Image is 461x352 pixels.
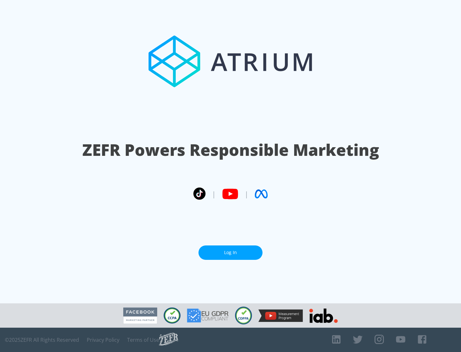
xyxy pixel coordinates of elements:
img: CCPA Compliant [164,308,181,324]
img: GDPR Compliant [187,308,229,323]
img: Facebook Marketing Partner [123,308,157,324]
a: Privacy Policy [87,337,119,343]
a: Terms of Use [127,337,159,343]
a: Log In [198,245,263,260]
h1: ZEFR Powers Responsible Marketing [82,139,379,161]
span: | [212,189,216,199]
img: COPPA Compliant [235,307,252,324]
span: © 2025 ZEFR All Rights Reserved [5,337,79,343]
span: | [245,189,248,199]
img: IAB [309,308,338,323]
img: YouTube Measurement Program [258,309,303,322]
